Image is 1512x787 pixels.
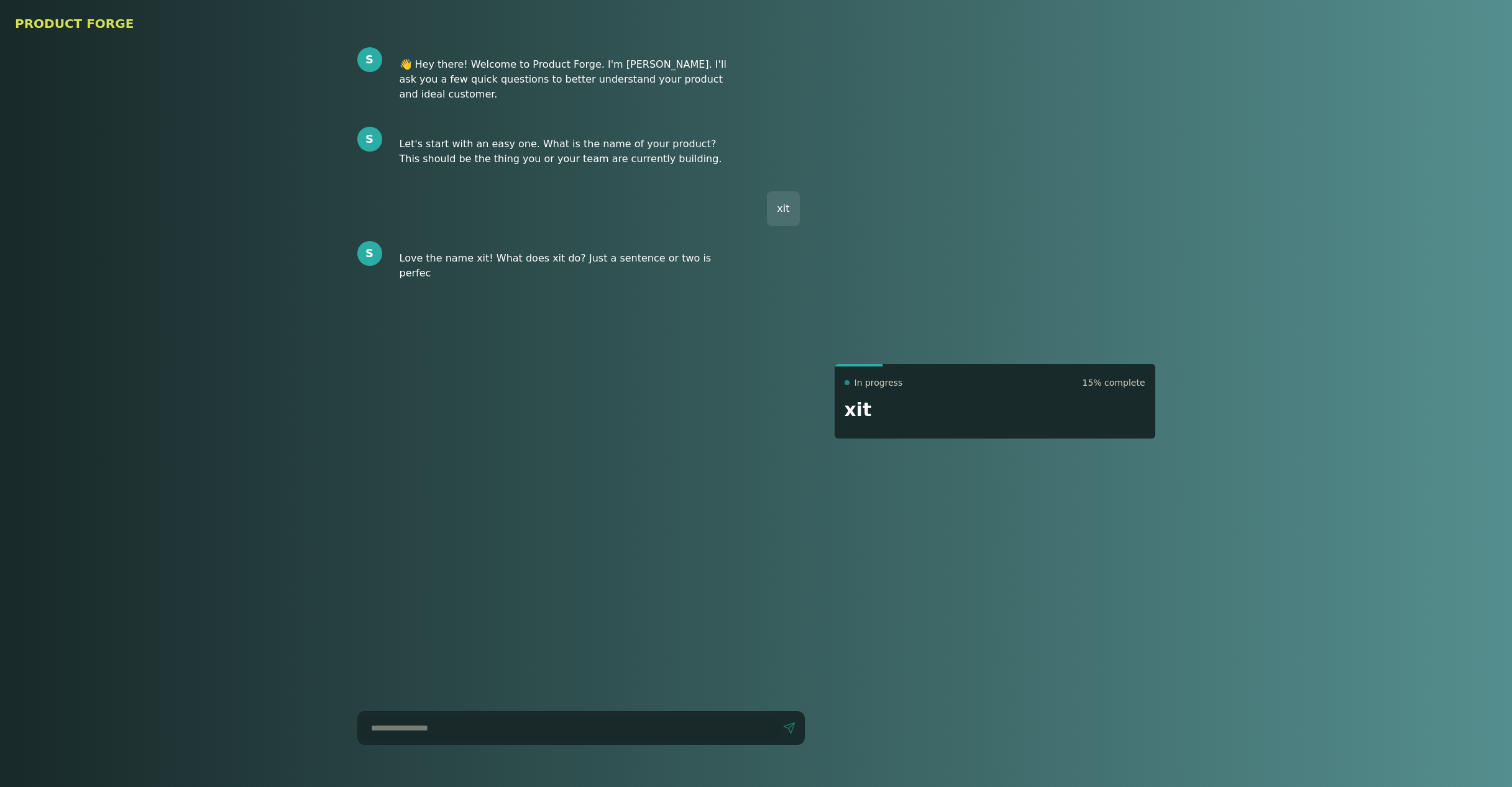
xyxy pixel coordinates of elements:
div: 👋 Hey there! Welcome to Product Forge. I'm [PERSON_NAME]. I'll ask you a few quick questions to b... [390,47,744,112]
span: S [365,245,373,262]
h1: PRODUCT FORGE [15,15,1497,32]
span: S [365,130,373,148]
div: xit [767,191,799,226]
div: Let's start with an easy one. What is the name of your product? This should be the thing you or y... [390,127,744,176]
span: S [365,51,373,68]
h2: xit [845,399,1145,421]
span: 15 % complete [1083,376,1145,389]
span: In progress [855,376,903,389]
div: Love the name xit! What does xit do? Just a sentence or two is perfec [390,241,744,291]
